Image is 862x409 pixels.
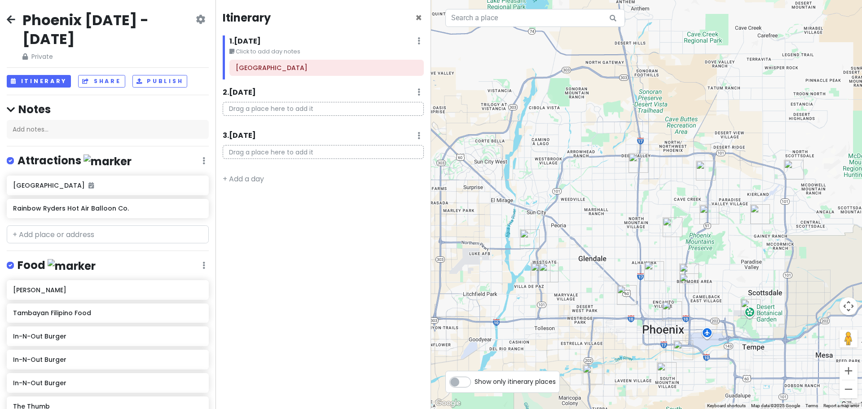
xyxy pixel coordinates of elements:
p: Drag a place here to add it [223,102,424,116]
h6: [PERSON_NAME] [13,286,202,294]
button: Drag Pegman onto the map to open Street View [840,330,858,347]
input: + Add place or address [7,225,209,243]
div: Desert Botanical Garden [741,299,761,319]
a: Open this area in Google Maps (opens a new window) [433,397,463,409]
h6: [GEOGRAPHIC_DATA] [13,181,202,189]
button: Keyboard shortcuts [707,403,746,409]
div: In-N-Out Burger [531,263,550,282]
h6: 3 . [DATE] [223,131,256,141]
span: Map data ©2025 Google [751,403,800,408]
div: Hapa Food Company [699,205,719,224]
div: Tambayan Filipino Food [644,261,664,281]
a: Report a map error [823,403,859,408]
h4: Notes [7,102,209,116]
i: Added to itinerary [88,182,94,189]
small: Click to add day notes [229,47,424,56]
button: Close [415,13,422,23]
div: In-N-Out Burger [583,365,603,384]
h6: Desert Botanical Garden [236,64,418,72]
div: Allora Gelato [750,204,770,224]
button: Zoom in [840,362,858,380]
h6: In-N-Out Burger [13,332,202,340]
span: Show only itinerary places [475,377,556,387]
button: Itinerary [7,75,71,88]
h2: Phoenix [DATE] - [DATE] [22,11,194,48]
div: In-N-Out Burger [679,264,699,283]
h4: Itinerary [223,11,271,25]
button: Map camera controls [840,297,858,315]
h4: Food [18,258,96,273]
span: Private [22,52,194,62]
h6: Tambayan Filipino Food [13,309,202,317]
button: Zoom out [840,380,858,398]
div: Add notes... [7,120,209,139]
h6: 1 . [DATE] [229,37,261,46]
h6: Rainbow Ryders Hot Air Balloon Co. [13,204,202,212]
a: Terms (opens in new tab) [805,403,818,408]
input: Search a place [445,9,625,27]
span: Close itinerary [415,10,422,25]
div: The Thumb [784,160,804,180]
h4: Attractions [18,154,132,168]
button: Share [78,75,125,88]
div: Poncho's Mexican Food and Cantina [657,362,677,382]
img: Google [433,397,463,409]
div: Little Miss BBQ-Sunnyslope [663,217,682,237]
div: Taco Boy's [662,301,682,321]
div: El Caprichoso Sonoran Hotdogs [617,285,637,305]
p: Drag a place here to add it [223,145,424,159]
img: marker [48,259,96,273]
div: Cocina Madrigal Tacos + Tequila [673,340,693,360]
a: + Add a day [223,174,264,184]
div: Church In Phoenix Inc [629,153,648,173]
div: Rainbow Ryders Hot Air Balloon Co. [520,229,540,249]
img: marker [84,154,132,168]
div: Taco Boys [539,263,559,282]
h6: In-N-Out Burger [13,379,202,387]
h6: 2 . [DATE] [223,88,256,97]
div: Nogales Hot Dogs no.2 [679,273,699,293]
button: Publish [132,75,188,88]
div: Lupita's Hot Dogs [696,161,716,180]
h6: In-N-Out Burger [13,356,202,364]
